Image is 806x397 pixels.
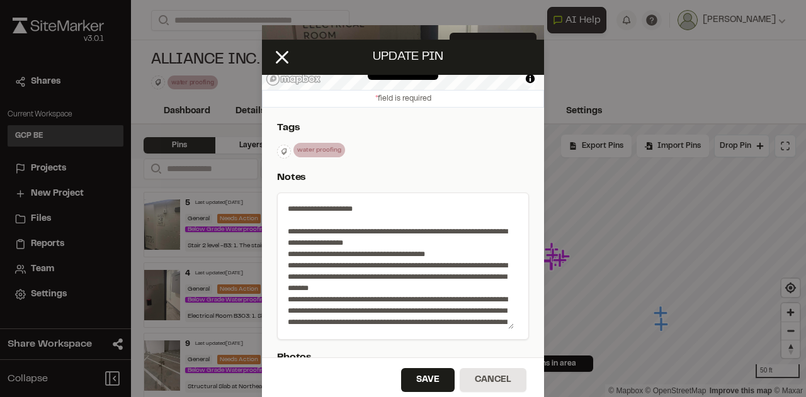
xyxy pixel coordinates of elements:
[277,350,524,365] p: Photos
[277,145,291,159] button: Edit Tags
[277,120,524,135] p: Tags
[460,368,526,392] button: Cancel
[277,170,524,185] p: Notes
[293,143,345,157] div: water proofing
[401,368,455,392] button: Save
